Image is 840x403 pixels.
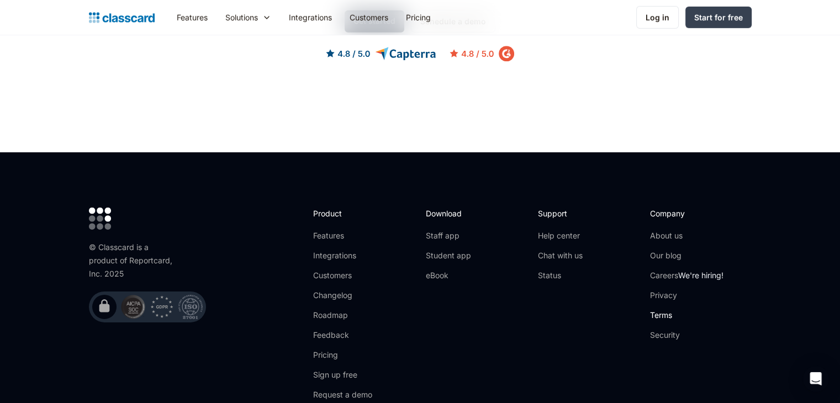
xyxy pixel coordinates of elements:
[650,208,723,219] h2: Company
[538,230,583,241] a: Help center
[425,208,471,219] h2: Download
[636,6,679,29] a: Log in
[313,270,372,281] a: Customers
[341,5,397,30] a: Customers
[313,369,372,380] a: Sign up free
[650,230,723,241] a: About us
[425,230,471,241] a: Staff app
[89,241,177,280] div: © Classcard is a product of Reportcard, Inc. 2025
[397,5,440,30] a: Pricing
[694,12,743,23] div: Start for free
[538,250,583,261] a: Chat with us
[650,270,723,281] a: CareersWe're hiring!
[313,330,372,341] a: Feedback
[89,10,155,25] a: home
[650,310,723,321] a: Terms
[425,270,471,281] a: eBook
[168,5,216,30] a: Features
[678,271,723,280] span: We're hiring!
[538,208,583,219] h2: Support
[685,7,752,28] a: Start for free
[313,310,372,321] a: Roadmap
[802,365,829,392] div: Open Intercom Messenger
[425,250,471,261] a: Student app
[646,12,669,23] div: Log in
[650,330,723,341] a: Security
[650,250,723,261] a: Our blog
[538,270,583,281] a: Status
[313,349,372,360] a: Pricing
[650,290,723,301] a: Privacy
[313,208,372,219] h2: Product
[313,230,372,241] a: Features
[280,5,341,30] a: Integrations
[216,5,280,30] div: Solutions
[225,12,258,23] div: Solutions
[313,389,372,400] a: Request a demo
[313,290,372,301] a: Changelog
[313,250,372,261] a: Integrations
